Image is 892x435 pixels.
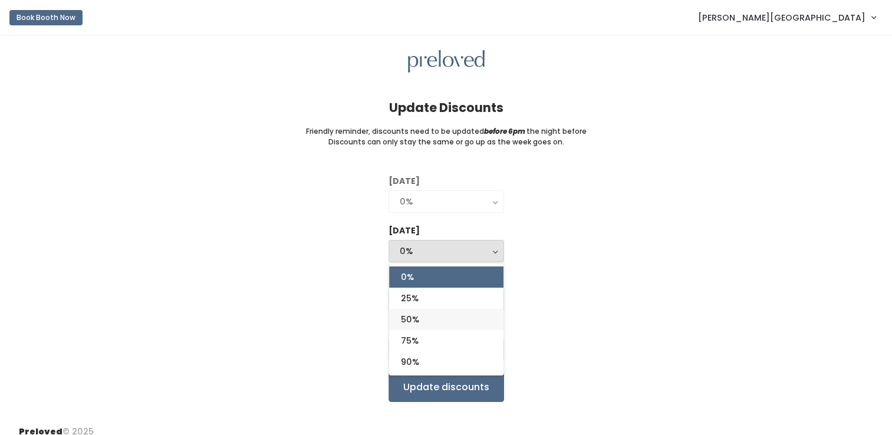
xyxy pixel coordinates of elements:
[686,5,887,30] a: [PERSON_NAME][GEOGRAPHIC_DATA]
[400,195,493,208] div: 0%
[389,190,504,213] button: 0%
[389,373,504,402] input: Update discounts
[328,137,564,147] small: Discounts can only stay the same or go up as the week goes on.
[401,271,414,284] span: 0%
[389,175,420,187] label: [DATE]
[401,292,419,305] span: 25%
[401,313,419,326] span: 50%
[306,126,587,137] small: Friendly reminder, discounts need to be updated the night before
[9,10,83,25] button: Book Booth Now
[389,240,504,262] button: 0%
[9,5,83,31] a: Book Booth Now
[408,50,485,73] img: preloved logo
[389,101,503,114] h4: Update Discounts
[400,245,493,258] div: 0%
[484,126,525,136] i: before 6pm
[401,355,419,368] span: 90%
[389,225,420,237] label: [DATE]
[401,334,419,347] span: 75%
[698,11,865,24] span: [PERSON_NAME][GEOGRAPHIC_DATA]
